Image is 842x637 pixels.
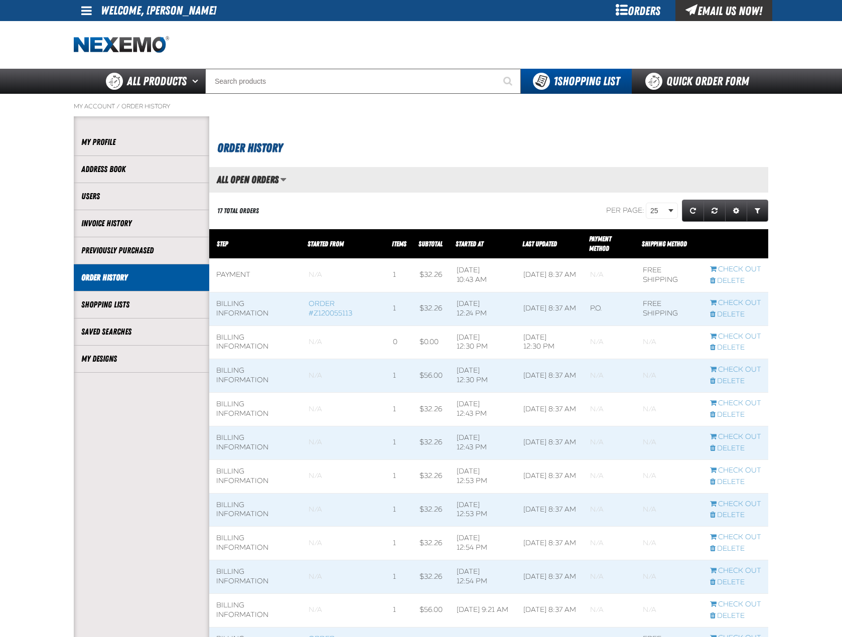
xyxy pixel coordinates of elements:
[302,393,386,426] td: Blank
[450,359,516,393] td: [DATE] 12:30 PM
[710,298,761,308] a: Continue checkout started from Z120055113
[521,69,632,94] button: You have 1 Shopping List. Open to view details
[553,74,620,88] span: Shopping List
[412,426,450,459] td: $32.26
[583,259,636,292] td: Blank
[412,560,450,594] td: $32.26
[710,310,761,320] a: Delete checkout started from Z120055113
[636,359,703,393] td: Blank
[81,299,202,310] a: Shopping Lists
[386,593,412,627] td: 1
[302,359,386,393] td: Blank
[302,326,386,359] td: Blank
[74,36,169,54] a: Home
[217,141,283,155] span: Order History
[412,493,450,527] td: $32.26
[386,259,412,292] td: 1
[710,265,761,274] a: Continue checkout started from
[81,218,202,229] a: Invoice History
[704,200,726,222] a: Reset grid action
[450,560,516,594] td: [DATE] 12:54 PM
[583,426,636,459] td: Blank
[189,69,205,94] button: Open All Products pages
[450,259,516,292] td: [DATE] 10:43 AM
[496,69,521,94] button: Start Searching
[710,511,761,520] a: Delete checkout started from
[747,200,768,222] a: Expand or Collapse Grid Filters
[553,74,557,88] strong: 1
[636,326,703,359] td: Blank
[583,359,636,393] td: Blank
[516,459,583,493] td: [DATE] 8:37 AM
[209,174,278,185] h2: All Open Orders
[636,393,703,426] td: Blank
[522,240,557,248] a: Last Updated
[710,432,761,442] a: Continue checkout started from
[606,206,644,215] span: Per page:
[710,500,761,509] a: Continue checkout started from
[81,191,202,202] a: Users
[216,467,295,486] div: Billing Information
[386,459,412,493] td: 1
[450,459,516,493] td: [DATE] 12:53 PM
[583,527,636,560] td: Blank
[682,200,704,222] a: Refresh grid action
[412,593,450,627] td: $56.00
[217,206,259,216] div: 17 Total Orders
[121,102,170,110] a: Order History
[710,466,761,475] a: Continue checkout started from
[418,240,443,248] span: Subtotal
[710,410,761,420] a: Delete checkout started from
[412,292,450,326] td: $32.26
[516,292,583,326] td: [DATE] 8:37 AM
[636,292,703,326] td: Free Shipping
[386,560,412,594] td: 1
[450,326,516,359] td: [DATE] 12:30 PM
[456,240,483,248] span: Started At
[302,493,386,527] td: Blank
[216,299,295,318] div: Billing Information
[81,136,202,148] a: My Profile
[216,567,295,586] div: Billing Information
[81,164,202,175] a: Address Book
[636,426,703,459] td: Blank
[710,399,761,408] a: Continue checkout started from
[412,359,450,393] td: $56.00
[636,593,703,627] td: Blank
[450,426,516,459] td: [DATE] 12:43 PM
[216,270,295,280] div: Payment
[710,611,761,621] a: Delete checkout started from
[302,459,386,493] td: Blank
[217,240,228,248] span: Step
[710,276,761,286] a: Delete checkout started from
[412,527,450,560] td: $32.26
[386,527,412,560] td: 1
[216,534,295,553] div: Billing Information
[516,493,583,527] td: [DATE] 8:37 AM
[583,493,636,527] td: Blank
[710,600,761,609] a: Continue checkout started from
[710,377,761,386] a: Delete checkout started from
[74,36,169,54] img: Nexemo logo
[386,493,412,527] td: 1
[302,527,386,560] td: Blank
[308,240,344,248] span: Started From
[710,566,761,576] a: Continue checkout started from
[710,343,761,353] a: Delete checkout started from
[386,393,412,426] td: 1
[450,292,516,326] td: [DATE] 12:24 PM
[583,393,636,426] td: Blank
[386,292,412,326] td: 1
[205,69,521,94] input: Search
[516,593,583,627] td: [DATE] 8:37 AM
[710,365,761,375] a: Continue checkout started from
[74,102,768,110] nav: Breadcrumbs
[516,326,583,359] td: [DATE] 12:30 PM
[583,560,636,594] td: Blank
[703,229,768,259] th: Row actions
[309,299,352,317] a: Order #Z120055113
[636,259,703,292] td: Free Shipping
[710,544,761,554] a: Delete checkout started from
[386,426,412,459] td: 1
